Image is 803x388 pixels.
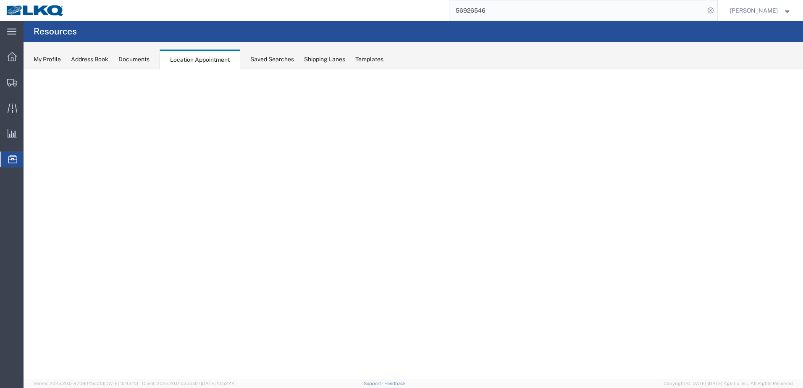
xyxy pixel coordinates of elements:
[6,4,65,17] img: logo
[118,55,150,64] div: Documents
[34,21,77,42] h4: Resources
[201,381,235,386] span: [DATE] 10:52:44
[304,55,345,64] div: Shipping Lanes
[355,55,383,64] div: Templates
[384,381,406,386] a: Feedback
[160,50,240,69] div: Location Appointment
[24,68,803,379] iframe: FS Legacy Container
[730,5,792,16] button: [PERSON_NAME]
[664,380,793,387] span: Copyright © [DATE]-[DATE] Agistix Inc., All Rights Reserved
[142,381,235,386] span: Client: 2025.20.0-035ba07
[34,381,138,386] span: Server: 2025.20.0-970904bc0f3
[250,55,294,64] div: Saved Searches
[449,0,705,21] input: Search for shipment number, reference number
[364,381,385,386] a: Support
[104,381,138,386] span: [DATE] 10:43:43
[34,55,61,64] div: My Profile
[730,6,778,15] span: Ryan Gledhill
[71,55,108,64] div: Address Book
